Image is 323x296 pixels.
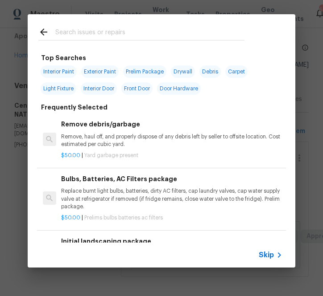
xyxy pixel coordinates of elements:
p: Remove, haul off, and properly dispose of any debris left by seller to offsite location. Cost est... [61,133,282,148]
span: Skip [259,251,274,260]
span: Drywall [171,65,195,78]
span: $50.00 [61,215,80,220]
h6: Bulbs, Batteries, AC Filters package [61,174,282,184]
span: $50.00 [61,153,80,158]
h6: Top Searches [41,53,86,63]
h6: Frequently Selected [41,102,108,112]
p: | [61,214,282,222]
span: Front Door [121,82,153,95]
h6: Initial landscaping package [61,236,282,246]
input: Search issues or repairs [55,27,244,40]
p: Replace burnt light bulbs, batteries, dirty AC filters, cap laundry valves, cap water supply valv... [61,187,282,210]
p: | [61,152,282,159]
span: Prelim Package [123,65,166,78]
span: Debris [199,65,221,78]
span: Interior Paint [41,65,77,78]
span: Interior Door [81,82,117,95]
span: Yard garbage present [84,153,138,158]
h6: Remove debris/garbage [61,119,282,129]
span: Prelims bulbs batteries ac filters [84,215,163,220]
span: Exterior Paint [81,65,119,78]
span: Carpet [225,65,248,78]
span: Light Fixture [41,82,76,95]
span: Door Hardware [157,82,201,95]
